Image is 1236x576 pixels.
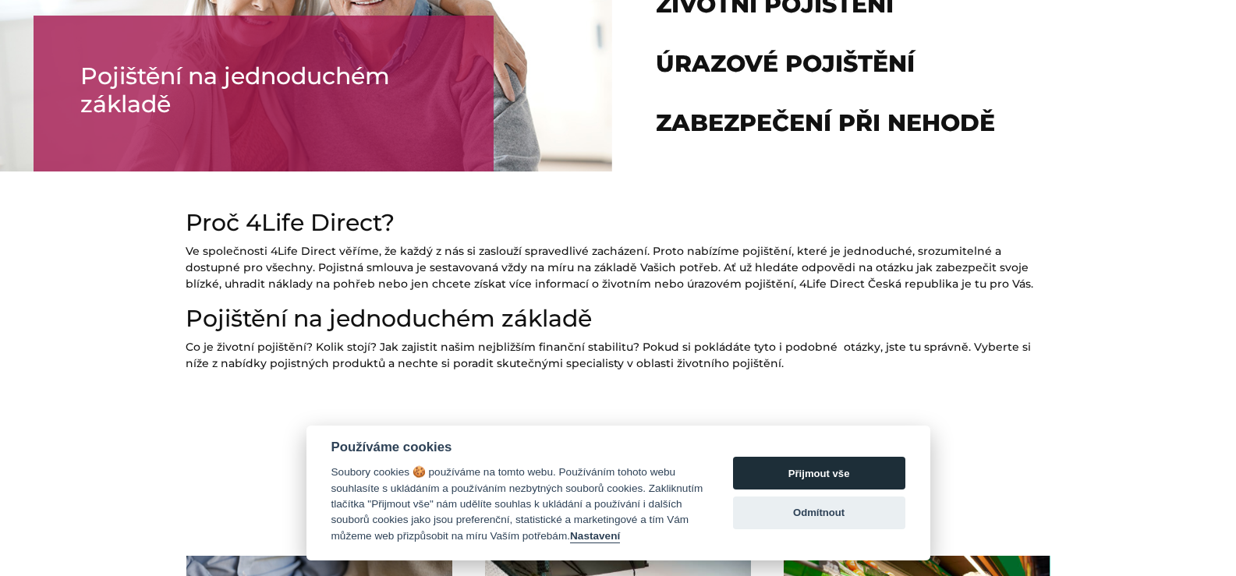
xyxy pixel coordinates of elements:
[656,49,915,78] a: Úrazové pojištění
[656,108,995,137] a: Zabezpečení při nehodě
[733,496,905,529] button: Odmítnout
[186,497,1051,518] h4: Nejnovější články na našem Blogu
[331,440,703,455] div: Používáme cookies
[186,478,1051,491] h5: BLOG
[570,530,620,543] button: Nastavení
[186,243,1051,292] p: Ve společnosti 4Life Direct věříme, že každý z nás si zaslouží spravedlivé zacházení. Proto nabíz...
[186,339,1051,372] p: Co je životní pojištění? Kolik stojí? Jak zajistit našim nejbližším finanční stabilitu? Pokud si ...
[331,465,703,544] div: Soubory cookies 🍪 používáme na tomto webu. Používáním tohoto webu souhlasíte s ukládáním a použív...
[80,62,447,118] h2: Pojištění na jednoduchém základě
[186,305,1051,333] h2: Pojištění na jednoduchém základě
[733,457,905,489] button: Přijmout vše
[186,209,1051,237] h2: Proč 4Life Direct?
